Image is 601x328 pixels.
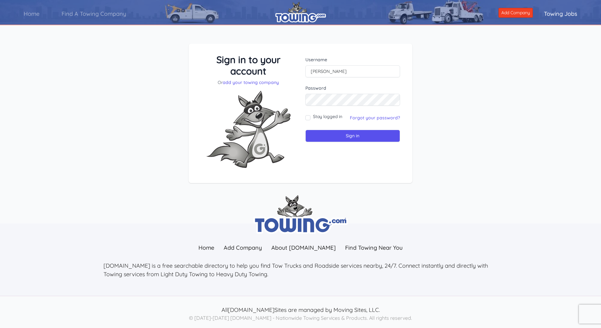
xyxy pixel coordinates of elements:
a: Add Company [219,241,267,254]
span: © [DATE]-[DATE] [DOMAIN_NAME] - Nationwide Towing Services & Products. All rights reserved. [189,315,412,321]
input: Sign in [305,130,400,142]
a: add your towing company [223,80,279,85]
label: Password [305,85,400,91]
a: Home [13,5,50,23]
img: Fox-Excited.png [201,86,296,173]
a: Add Company [498,8,533,18]
label: Stay logged in [313,113,342,120]
p: All Sites are managed by Moving Sites, LLC. [103,306,498,314]
a: Find A Towing Company [50,5,137,23]
img: logo.png [275,2,326,22]
label: Username [305,57,400,63]
a: Forgot your password? [350,115,400,121]
a: About [DOMAIN_NAME] [267,241,340,254]
a: Home [194,241,219,254]
h3: Sign in to your account [201,54,296,77]
a: [DOMAIN_NAME] [228,306,274,313]
img: towing [253,195,348,234]
p: [DOMAIN_NAME] is a free searchable directory to help you find Tow Trucks and Roadside services ne... [103,261,498,278]
a: Towing Jobs [533,5,588,23]
a: Find Towing Near You [340,241,407,254]
p: Or [201,79,296,86]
